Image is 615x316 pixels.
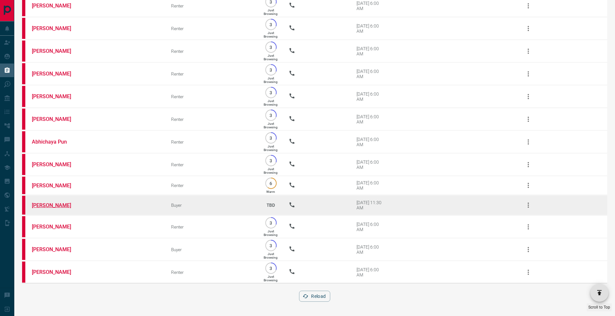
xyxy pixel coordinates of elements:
div: [DATE] 6:00 AM [357,1,384,11]
p: Just Browsing [264,76,278,84]
p: 6 [269,181,273,186]
div: Renter [171,26,253,31]
a: [PERSON_NAME] [32,224,81,230]
div: property.ca [22,196,25,215]
p: 3 [269,113,273,118]
a: [PERSON_NAME] [32,202,81,208]
div: property.ca [22,262,25,283]
p: 3 [269,22,273,27]
div: [DATE] 6:00 AM [357,267,384,277]
p: Just Browsing [264,275,278,282]
p: 3 [269,243,273,248]
div: [DATE] 6:00 AM [357,222,384,232]
p: Just Browsing [264,99,278,106]
a: [PERSON_NAME] [32,161,81,168]
div: property.ca [22,86,25,107]
p: Just Browsing [264,145,278,152]
div: [DATE] 6:00 AM [357,69,384,79]
p: 3 [269,158,273,163]
a: [PERSON_NAME] [32,269,81,275]
div: Renter [171,3,253,8]
div: property.ca [22,18,25,39]
p: 3 [269,90,273,95]
a: Abhichaya Pun [32,139,81,145]
div: [DATE] 6:00 AM [357,23,384,34]
div: Renter [171,117,253,122]
p: TBD [263,196,279,214]
div: [DATE] 6:00 AM [357,91,384,102]
p: 3 [269,266,273,271]
a: [PERSON_NAME] [32,93,81,99]
div: [DATE] 6:00 AM [357,114,384,124]
div: [DATE] 6:00 AM [357,46,384,56]
div: property.ca [22,131,25,152]
div: [DATE] 6:00 AM [357,180,384,191]
p: 3 [269,135,273,140]
div: Buyer [171,247,253,252]
div: Renter [171,49,253,54]
div: Renter [171,139,253,145]
div: Renter [171,183,253,188]
div: Renter [171,224,253,229]
div: [DATE] 6:00 AM [357,137,384,147]
p: Just Browsing [264,31,278,38]
p: 3 [269,45,273,50]
a: [PERSON_NAME] [32,182,81,189]
p: Just Browsing [264,252,278,259]
div: [DATE] 11:30 AM [357,200,384,210]
div: property.ca [22,154,25,175]
p: 3 [269,67,273,72]
div: property.ca [22,239,25,260]
a: [PERSON_NAME] [32,116,81,122]
div: property.ca [22,177,25,194]
div: [DATE] 6:00 AM [357,159,384,170]
button: Reload [299,291,330,302]
div: Renter [171,270,253,275]
div: Renter [171,162,253,167]
p: Just Browsing [264,122,278,129]
a: [PERSON_NAME] [32,246,81,252]
div: property.ca [22,41,25,62]
div: property.ca [22,216,25,237]
div: property.ca [22,63,25,84]
p: Just Browsing [264,8,278,16]
div: property.ca [22,109,25,130]
p: Warm [266,190,275,193]
a: [PERSON_NAME] [32,25,81,31]
p: Just Browsing [264,54,278,61]
a: [PERSON_NAME] [32,3,81,9]
p: Just Browsing [264,167,278,174]
div: Renter [171,94,253,99]
p: Just Browsing [264,229,278,237]
div: Buyer [171,203,253,208]
a: [PERSON_NAME] [32,71,81,77]
p: 3 [269,220,273,225]
a: [PERSON_NAME] [32,48,81,54]
div: [DATE] 6:00 AM [357,244,384,255]
div: Renter [171,71,253,76]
